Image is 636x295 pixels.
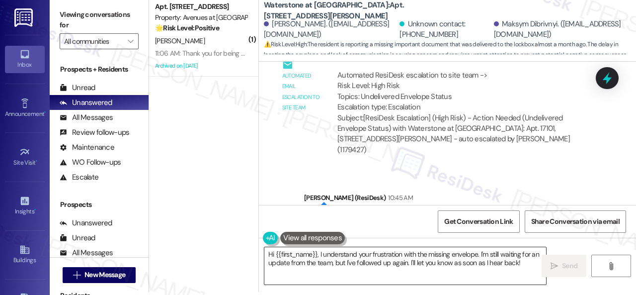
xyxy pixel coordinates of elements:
[155,23,219,32] strong: 🌟 Risk Level: Positive
[128,37,133,45] i: 
[36,158,37,165] span: •
[60,172,98,183] div: Escalate
[264,40,307,48] strong: ⚠️ Risk Level: High
[386,193,413,203] div: 10:45 AM
[60,142,114,153] div: Maintenance
[155,49,286,58] div: 11:06 AM: Thank you for being patient with me
[551,262,558,270] i: 
[84,270,125,280] span: New Message
[5,241,45,268] a: Buildings
[60,127,129,138] div: Review follow-ups
[531,216,620,227] span: Share Conversation via email
[50,199,149,210] div: Prospects
[64,33,123,49] input: All communities
[562,261,577,271] span: Send
[50,64,149,75] div: Prospects + Residents
[60,112,113,123] div: All Messages
[337,113,590,156] div: Subject: [ResiDesk Escalation] (High Risk) - Action Needed (Undelivered Envelope Status) with Wat...
[607,262,615,270] i: 
[60,83,95,93] div: Unread
[60,233,95,243] div: Unread
[63,267,136,283] button: New Message
[542,255,586,277] button: Send
[494,19,629,40] div: Maksym Dibrivnyi. ([EMAIL_ADDRESS][DOMAIN_NAME])
[60,7,139,33] label: Viewing conversations for
[444,216,513,227] span: Get Conversation Link
[44,109,46,116] span: •
[73,271,80,279] i: 
[5,193,45,219] a: Insights •
[155,36,205,45] span: [PERSON_NAME]
[525,210,626,233] button: Share Conversation via email
[60,218,112,228] div: Unanswered
[155,1,247,12] div: Apt. [STREET_ADDRESS]
[34,206,36,213] span: •
[5,144,45,171] a: Site Visit •
[5,46,45,73] a: Inbox
[60,248,113,258] div: All Messages
[155,12,247,23] div: Property: Avenues at [GEOGRAPHIC_DATA]
[60,157,121,168] div: WO Follow-ups
[304,193,629,206] div: [PERSON_NAME] (ResiDesk)
[60,98,112,108] div: Unanswered
[264,19,397,40] div: [PERSON_NAME]. ([EMAIL_ADDRESS][DOMAIN_NAME])
[282,71,321,113] div: Automated email escalation to site team
[154,60,248,72] div: Archived on [DATE]
[264,247,546,285] textarea: Hi {{first_name}}, I understand your frustration with the missing envelope. I'm still waiting for...
[399,19,491,40] div: Unknown contact: [PHONE_NUMBER]
[438,210,519,233] button: Get Conversation Link
[337,70,590,113] div: Automated ResiDesk escalation to site team -> Risk Level: High Risk Topics: Undelivered Envelope ...
[264,39,636,71] span: : The resident is reporting a missing important document that was delivered to the lockbox almost...
[14,8,35,27] img: ResiDesk Logo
